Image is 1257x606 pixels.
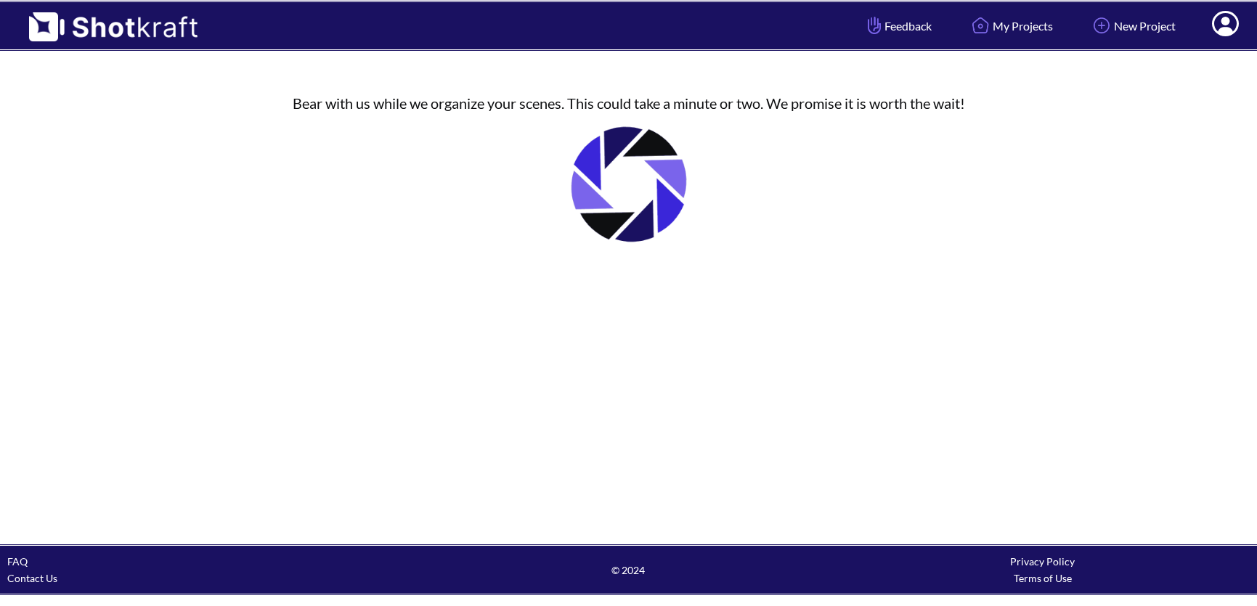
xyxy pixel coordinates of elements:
img: Home Icon [968,13,993,38]
div: Terms of Use [836,570,1250,586]
a: New Project [1078,7,1187,45]
a: FAQ [7,555,28,568]
span: © 2024 [421,562,835,578]
img: Hand Icon [864,13,884,38]
div: Privacy Policy [836,553,1250,570]
span: Feedback [864,17,932,34]
a: My Projects [957,7,1064,45]
img: Loading.. [556,112,701,257]
img: Add Icon [1089,13,1114,38]
a: Contact Us [7,572,57,584]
